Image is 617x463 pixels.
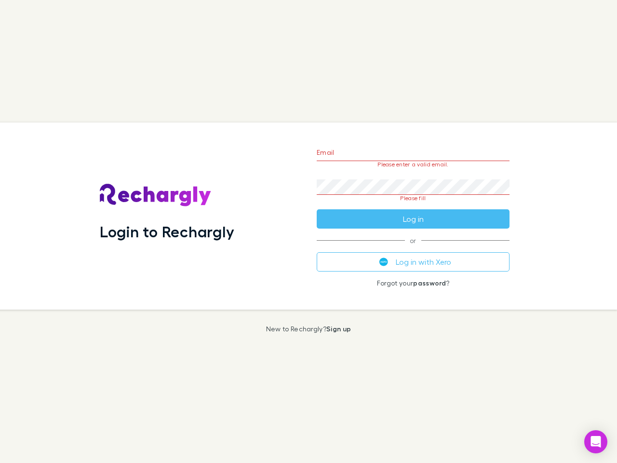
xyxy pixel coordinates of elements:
a: Sign up [326,325,351,333]
h1: Login to Rechargly [100,222,234,241]
div: Open Intercom Messenger [584,430,607,453]
p: New to Rechargly? [266,325,351,333]
button: Log in with Xero [317,252,510,272]
p: Forgot your ? [317,279,510,287]
a: password [413,279,446,287]
button: Log in [317,209,510,229]
img: Rechargly's Logo [100,184,212,207]
img: Xero's logo [379,258,388,266]
p: Please fill [317,195,510,202]
p: Please enter a valid email. [317,161,510,168]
